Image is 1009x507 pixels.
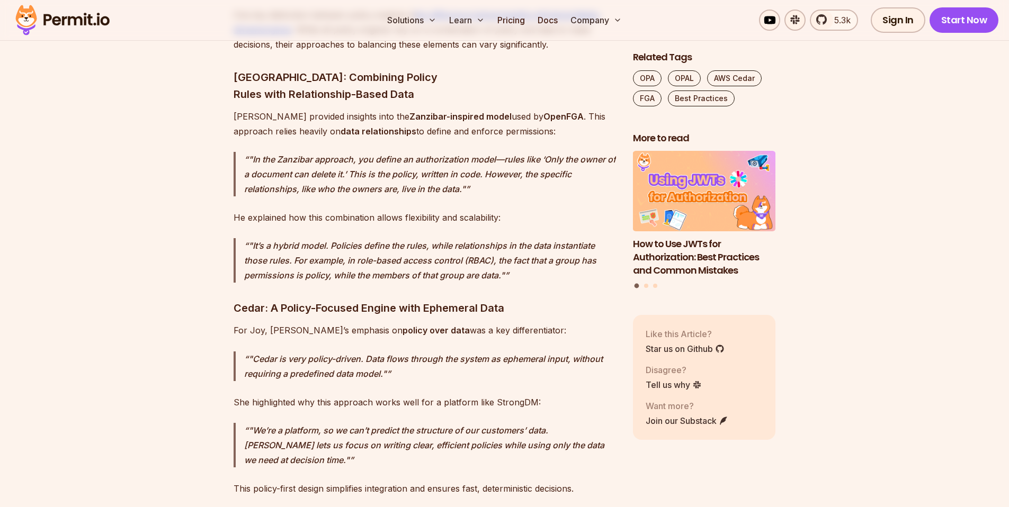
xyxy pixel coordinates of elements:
p: This policy-first design simplifies integration and ensures fast, deterministic decisions. [234,481,616,496]
p: For Joy, [PERSON_NAME]’s emphasis on was a key differentiator: [234,323,616,338]
img: Permit logo [11,2,114,38]
div: Posts [633,151,776,290]
p: He explained how this combination allows flexibility and scalability: [234,210,616,225]
p: She highlighted why this approach works well for a platform like StrongDM: [234,395,616,410]
a: 5.3k [810,10,858,31]
strong: data relationships [341,126,416,137]
a: Join our Substack [646,414,728,427]
p: "In the Zanzibar approach, you define an authorization model—rules like ‘Only the owner of a docu... [244,152,616,196]
a: FGA [633,90,662,106]
a: Start Now [930,7,999,33]
p: Disagree? [646,364,702,376]
p: Like this Article? [646,328,725,340]
h3: Cedar: A Policy-Focused Engine with Ephemeral Data [234,300,616,316]
a: OPA [633,70,662,86]
img: How to Use JWTs for Authorization: Best Practices and Common Mistakes [633,151,776,232]
p: [PERSON_NAME] provided insights into the used by . This approach relies heavily on to define and ... [234,109,616,139]
button: Go to slide 2 [644,284,648,288]
a: OPAL [668,70,701,86]
span: 5.3k [828,14,851,26]
h3: How to Use JWTs for Authorization: Best Practices and Common Mistakes [633,238,776,277]
button: Company [566,10,626,31]
a: Docs [533,10,562,31]
p: "We’re a platform, so we can’t predict the structure of our customers’ data. [PERSON_NAME] lets u... [244,423,616,467]
h2: More to read [633,132,776,145]
a: AWS Cedar [707,70,762,86]
p: "Cedar is very policy-driven. Data flows through the system as ephemeral input, without requiring... [244,351,616,381]
a: Tell us why [646,378,702,391]
li: 1 of 3 [633,151,776,277]
h3: [GEOGRAPHIC_DATA]: Combining Policy Rules with Relationship-Based Data [234,69,616,103]
p: "It’s a hybrid model. Policies define the rules, while relationships in the data instantiate thos... [244,238,616,283]
strong: OpenFGA [543,111,584,122]
a: Sign In [871,7,925,33]
button: Learn [445,10,489,31]
button: Go to slide 3 [653,284,657,288]
strong: policy over data [403,325,470,336]
p: Want more? [646,400,728,412]
button: Go to slide 1 [635,284,639,288]
a: How to Use JWTs for Authorization: Best Practices and Common MistakesHow to Use JWTs for Authoriz... [633,151,776,277]
h2: Related Tags [633,51,776,64]
a: Pricing [493,10,529,31]
strong: Zanzibar-inspired model [409,111,512,122]
a: Star us on Github [646,342,725,355]
button: Solutions [383,10,441,31]
a: Best Practices [668,90,735,106]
